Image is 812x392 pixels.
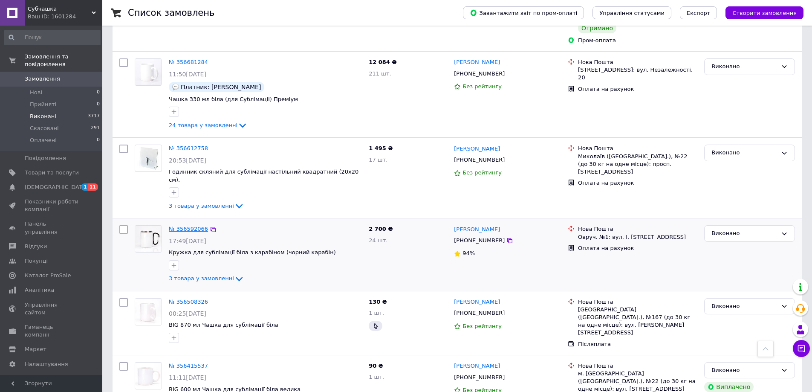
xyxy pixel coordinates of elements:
span: 1 [81,183,88,191]
span: Завантажити звіт по пром-оплаті [470,9,577,17]
span: Без рейтингу [462,323,502,329]
span: 11:50[DATE] [169,71,206,78]
span: 17:49[DATE] [169,238,206,244]
a: 3 товара у замовленні [169,275,244,282]
img: Фото товару [135,363,162,389]
div: Виплачено [704,382,754,392]
div: Нова Пошта [578,58,697,66]
a: № 356612758 [169,145,208,151]
span: Панель управління [25,220,79,235]
div: Пром-оплата [578,37,697,44]
span: 211 шт. [369,70,391,77]
div: Нова Пошта [578,225,697,233]
h1: Список замовлень [128,8,214,18]
img: Фото товару [135,299,162,325]
span: Аналітика [25,286,54,294]
a: 24 товара у замовленні [169,122,248,128]
div: Нова Пошта [578,362,697,370]
span: 94% [462,250,475,256]
div: Миколаїв ([GEOGRAPHIC_DATA].), №22 (до 30 кг на одне місце): просп. [STREET_ADDRESS] [578,153,697,176]
span: 1 495 ₴ [369,145,393,151]
a: № 356508326 [169,299,208,305]
div: Виконано [711,302,777,311]
div: [GEOGRAPHIC_DATA] ([GEOGRAPHIC_DATA].), №167 (до 30 кг на одне місце): вул. [PERSON_NAME][STREET_... [578,306,697,337]
div: Овруч, №1: вул. І. [STREET_ADDRESS] [578,233,697,241]
span: Прийняті [30,101,56,108]
span: 24 шт. [369,237,387,244]
span: Створити замовлення [732,10,797,16]
button: Створити замовлення [725,6,803,19]
span: Гаманець компанії [25,323,79,339]
span: Каталог ProSale [25,272,71,279]
button: Управління статусами [592,6,671,19]
span: Замовлення та повідомлення [25,53,102,68]
span: Показники роботи компанії [25,198,79,213]
div: [STREET_ADDRESS]: вул. Незалежності, 20 [578,66,697,81]
button: Експорт [680,6,717,19]
div: Оплата на рахунок [578,244,697,252]
span: 0 [97,101,100,108]
span: Годинник скляний для сублімації настільний квадратний (20х20 см). [169,168,358,183]
span: 0 [97,89,100,96]
span: Експорт [687,10,711,16]
a: 3 товара у замовленні [169,203,244,209]
span: Відгуки [25,243,47,250]
div: [PHONE_NUMBER] [452,308,506,319]
div: Оплата на рахунок [578,179,697,187]
input: Пошук [4,30,101,45]
div: Виконано [711,229,777,238]
a: [PERSON_NAME] [454,58,500,67]
div: Виконано [711,366,777,375]
a: № 356415537 [169,363,208,369]
span: Оплачені [30,136,57,144]
span: 24 товара у замовленні [169,122,237,128]
a: № 356592066 [169,226,208,232]
div: [PHONE_NUMBER] [452,372,506,383]
span: Управління сайтом [25,301,79,317]
a: [PERSON_NAME] [454,298,500,306]
a: Чашка 330 мл біла (для Сублімаціі) Преміум [169,96,298,102]
a: Фото товару [135,145,162,172]
a: [PERSON_NAME] [454,145,500,153]
span: Покупці [25,257,48,265]
span: Виконані [30,113,56,120]
span: Субчашка [28,5,92,13]
span: Скасовані [30,125,59,132]
span: 00:25[DATE] [169,310,206,317]
span: Маркет [25,346,46,353]
img: :speech_balloon: [172,84,179,90]
div: Нова Пошта [578,298,697,306]
span: Без рейтингу [462,169,502,176]
span: 11 [88,183,98,191]
span: 90 ₴ [369,363,383,369]
span: 3 товара у замовленні [169,275,234,282]
span: 11:11[DATE] [169,374,206,381]
span: 1 шт. [369,310,384,316]
span: 0 [97,136,100,144]
span: 12 084 ₴ [369,59,396,65]
div: [PHONE_NUMBER] [452,235,506,246]
span: 2 700 ₴ [369,226,393,232]
div: Отримано [578,23,616,33]
span: 3 товара у замовленні [169,203,234,209]
span: 17 шт. [369,157,387,163]
a: № 356681284 [169,59,208,65]
div: Виконано [711,148,777,157]
button: Чат з покупцем [793,340,810,357]
a: Фото товару [135,58,162,86]
a: BIG 870 мл Чашка для сублімації біла [169,322,278,328]
img: Фото товару [135,147,162,170]
img: Фото товару [135,59,162,85]
div: [PHONE_NUMBER] [452,68,506,79]
span: Управління статусами [599,10,665,16]
div: Нова Пошта [578,145,697,152]
a: Створити замовлення [717,9,803,16]
span: Платник: [PERSON_NAME] [181,84,261,90]
div: [PHONE_NUMBER] [452,154,506,166]
div: Ваш ID: 1601284 [28,13,102,20]
span: 130 ₴ [369,299,387,305]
